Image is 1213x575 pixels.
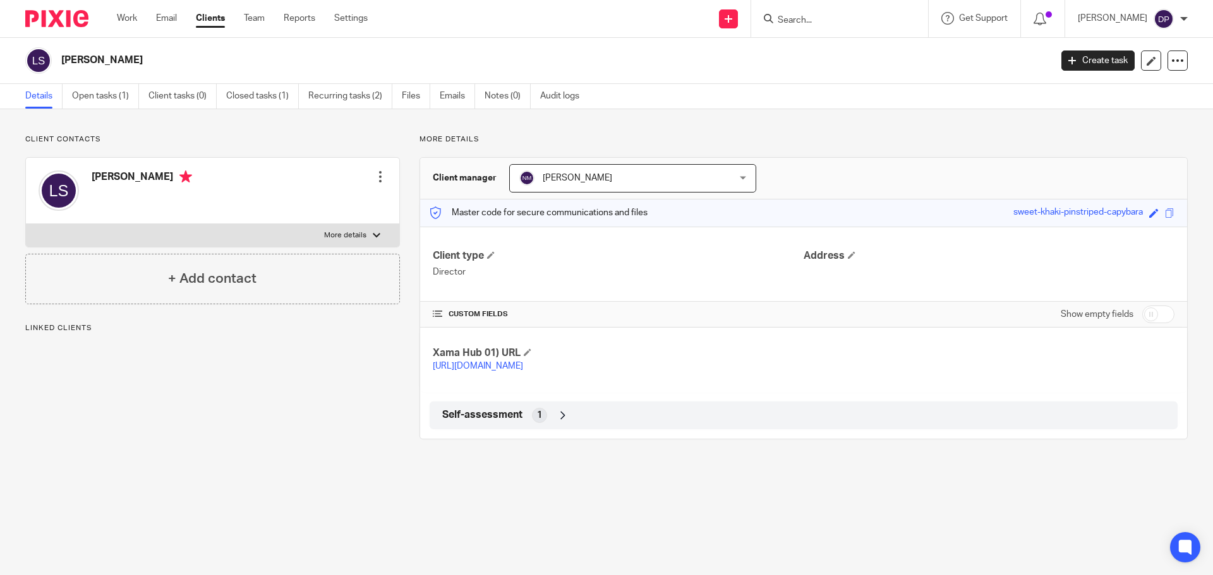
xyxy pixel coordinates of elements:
[1154,9,1174,29] img: svg%3E
[1061,50,1135,71] a: Create task
[168,269,256,288] h4: + Add contact
[284,12,315,25] a: Reports
[196,12,225,25] a: Clients
[1078,12,1147,25] p: [PERSON_NAME]
[543,174,612,182] span: [PERSON_NAME]
[72,84,139,109] a: Open tasks (1)
[308,84,392,109] a: Recurring tasks (2)
[485,84,531,109] a: Notes (0)
[25,47,52,74] img: svg%3E
[179,170,192,183] i: Primary
[25,10,88,27] img: Pixie
[433,172,497,184] h3: Client manager
[334,12,368,25] a: Settings
[537,409,542,422] span: 1
[324,230,366,240] p: More details
[244,12,265,25] a: Team
[1013,206,1143,220] div: sweet-khaki-pinstriped-capybara
[442,408,522,422] span: Self-assessment
[433,362,523,370] a: [URL][DOMAIN_NAME]
[39,170,79,211] img: svg%3E
[92,170,192,186] h4: [PERSON_NAME]
[226,84,299,109] a: Closed tasks (1)
[25,323,400,333] p: Linked clients
[430,206,648,219] p: Master code for secure communications and files
[959,14,1008,23] span: Get Support
[433,309,804,319] h4: CUSTOM FIELDS
[61,54,846,67] h2: [PERSON_NAME]
[433,266,804,278] p: Director
[540,84,589,109] a: Audit logs
[25,84,63,109] a: Details
[419,134,1188,145] p: More details
[433,347,804,360] h4: Xama Hub 01) URL
[25,134,400,145] p: Client contacts
[1061,308,1133,321] label: Show empty fields
[402,84,430,109] a: Files
[148,84,217,109] a: Client tasks (0)
[804,249,1174,263] h4: Address
[117,12,137,25] a: Work
[433,249,804,263] h4: Client type
[156,12,177,25] a: Email
[440,84,475,109] a: Emails
[519,170,534,186] img: svg%3E
[776,15,890,27] input: Search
